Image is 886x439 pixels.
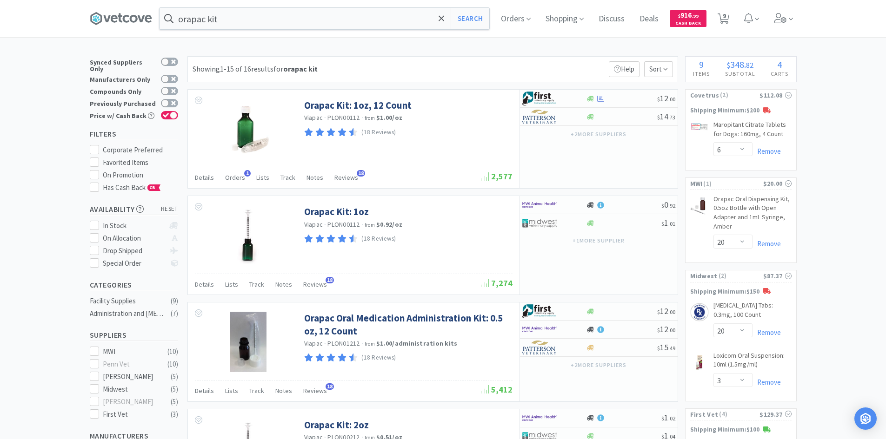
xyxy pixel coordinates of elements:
div: Penn Vet [103,359,160,370]
span: Track [280,173,295,182]
span: . 49 [668,345,675,352]
div: $20.00 [763,178,792,189]
span: 1 [244,170,251,177]
span: PLON01212 [327,339,360,347]
span: $ [657,308,660,315]
img: a5c1a71675cb40fc9ba99b794fb8c197_275323.png [690,303,709,321]
span: reset [161,204,178,214]
span: 1 [661,412,675,423]
div: Facility Supplies [90,295,165,307]
span: . 99 [692,13,699,19]
span: Has Cash Back [103,183,161,192]
div: [PERSON_NAME] [103,371,160,382]
span: 15 [657,342,675,353]
span: Details [195,387,214,395]
span: First Vet [690,409,719,419]
div: First Vet [103,409,160,420]
div: [PERSON_NAME] [103,396,160,407]
a: Orapac Kit: 1oz, 12 Count [304,99,412,111]
p: (18 Reviews) [361,234,396,244]
span: $ [657,327,660,334]
a: Discuss [595,15,628,23]
a: 9 [714,16,733,24]
a: Viapac [304,113,323,122]
div: ( 5 ) [171,371,178,382]
span: 12 [657,324,675,334]
span: 5,412 [481,384,513,395]
span: Covetrus [690,90,719,100]
h5: Availability [90,204,178,215]
span: Orders [225,173,245,182]
span: 14 [657,111,675,122]
img: 4dd14cff54a648ac9e977f0c5da9bc2e_5.png [522,216,557,230]
a: Orapac Kit: 1oz [304,205,369,218]
p: Shipping Minimum: $100 [686,425,796,435]
a: Maropitant Citrate Tablets for Dogs: 160mg, 4 Count [713,120,792,142]
span: 4 [777,59,782,70]
button: Search [451,8,489,29]
span: for [273,64,318,73]
p: (18 Reviews) [361,128,396,138]
span: . 01 [668,220,675,227]
a: $916.99Cash Back [670,6,706,31]
a: Remove [753,239,781,248]
span: Cash Back [675,21,701,27]
div: MWI [103,346,160,357]
span: Lists [256,173,269,182]
span: Track [249,280,264,288]
button: +2more suppliers [566,359,631,372]
div: Drop Shipped [103,245,165,256]
input: Search by item, sku, manufacturer, ingredient, size... [160,8,489,29]
span: MWI [690,178,703,189]
span: 916 [678,11,699,20]
a: Deals [636,15,662,23]
span: · [361,220,363,229]
span: Reviews [303,280,327,288]
span: · [324,220,326,229]
p: Help [609,61,640,77]
span: . 02 [668,415,675,422]
strong: orapac kit [283,64,318,73]
div: $87.37 [763,271,792,281]
p: Shipping Minimum: $200 [686,106,796,116]
span: · [361,113,363,122]
span: 18 [326,383,334,390]
div: ( 10 ) [167,346,178,357]
span: Notes [275,387,292,395]
div: On Promotion [103,170,178,181]
a: Remove [753,328,781,337]
div: ( 9 ) [171,295,178,307]
a: [MEDICAL_DATA] Tabs: 0.3mg, 100 Count [713,301,792,323]
div: ( 5 ) [171,396,178,407]
span: $ [657,96,660,103]
span: ( 2 ) [719,91,759,100]
span: · [324,339,326,347]
span: Midwest [690,271,718,281]
p: (18 Reviews) [361,353,396,363]
span: 82 [746,60,753,70]
span: from [365,222,375,228]
strong: $1.00 / oz [376,113,402,122]
h4: Items [686,69,718,78]
a: Viapac [304,220,323,229]
div: Corporate Preferred [103,144,178,156]
span: Notes [275,280,292,288]
a: Remove [753,147,781,156]
img: a6b7b3de758644b0a7df93cfb59b9acc_30889.png [230,312,266,372]
span: $ [727,60,730,70]
div: Synced Suppliers Only [90,58,156,72]
span: Track [249,387,264,395]
img: f5e969b455434c6296c6d81ef179fa71_3.png [522,110,557,124]
div: Showing 1-15 of 16 results [193,63,318,75]
img: f6b2451649754179b5b4e0c70c3f7cb0_2.png [522,322,557,336]
div: Midwest [103,384,160,395]
div: ( 3 ) [171,409,178,420]
p: Shipping Minimum: $150 [686,287,796,297]
div: Administration and [MEDICAL_DATA] [90,308,165,319]
span: ( 2 ) [718,271,763,281]
div: ( 10 ) [167,359,178,370]
a: Viapac [304,339,323,347]
span: Sort [644,61,673,77]
span: 1 [661,217,675,228]
button: +1more supplier [568,234,629,247]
